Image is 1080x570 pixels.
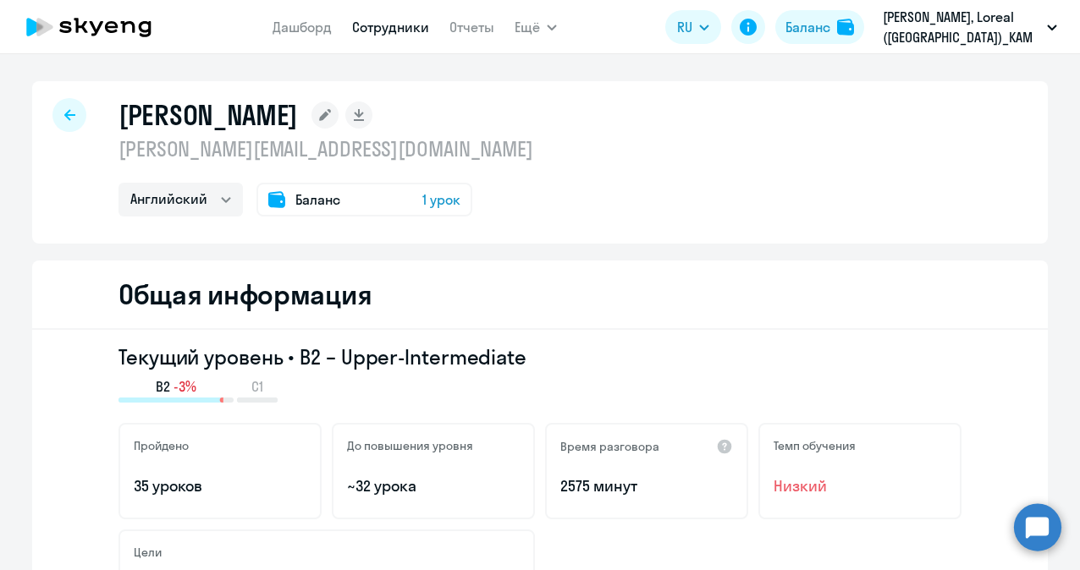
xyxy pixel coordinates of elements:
[515,10,557,44] button: Ещё
[118,135,533,162] p: [PERSON_NAME][EMAIL_ADDRESS][DOMAIN_NAME]
[874,7,1066,47] button: [PERSON_NAME], Loreal ([GEOGRAPHIC_DATA])_KAM
[134,545,162,560] h5: Цели
[134,475,306,497] p: 35 уроков
[560,475,733,497] p: 2575 минут
[560,439,659,454] h5: Время разговора
[118,343,962,370] h3: Текущий уровень • B2 – Upper-Intermediate
[174,377,196,396] span: -3%
[134,438,189,453] h5: Пройдено
[156,377,170,396] span: B2
[515,17,540,37] span: Ещё
[118,277,372,311] h2: Общая информация
[837,19,854,36] img: balance
[883,7,1040,47] p: [PERSON_NAME], Loreal ([GEOGRAPHIC_DATA])_KAM
[273,19,332,36] a: Дашборд
[774,438,856,453] h5: Темп обучения
[118,98,298,132] h1: [PERSON_NAME]
[295,189,340,210] span: Баланс
[422,189,460,210] span: 1 урок
[449,19,494,36] a: Отчеты
[774,475,946,497] span: Низкий
[677,17,692,37] span: RU
[785,17,830,37] div: Баланс
[347,475,520,497] p: ~32 урока
[251,377,263,396] span: C1
[347,438,473,453] h5: До повышения уровня
[352,19,429,36] a: Сотрудники
[665,10,721,44] button: RU
[775,10,864,44] button: Балансbalance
